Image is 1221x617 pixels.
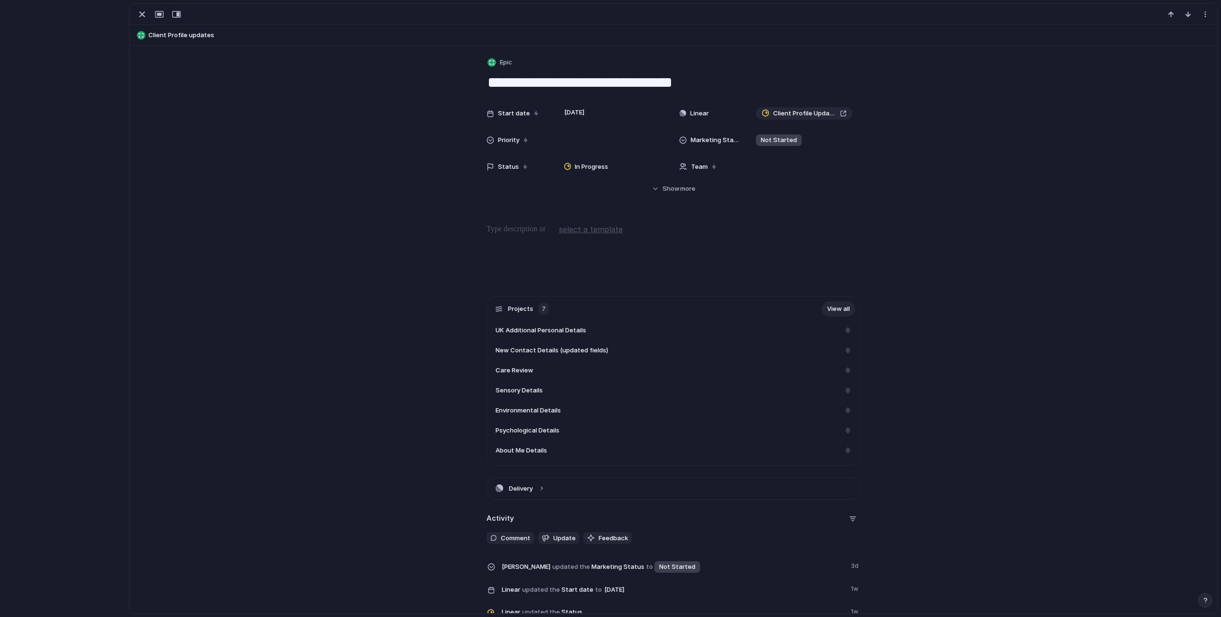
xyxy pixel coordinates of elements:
[595,585,602,595] span: to
[559,224,623,235] span: select a template
[486,513,514,524] h2: Activity
[148,31,1213,40] span: Client Profile updates
[500,58,512,67] span: Epic
[822,301,855,317] a: View all
[761,135,797,145] span: Not Started
[496,386,543,395] span: Sensory Details
[496,346,608,355] span: New Contact Details (updated fields)
[496,366,533,375] span: Care Review
[756,107,852,120] a: Client Profile Updates phase 1
[691,135,740,145] span: Marketing Status
[501,534,530,543] span: Comment
[502,585,520,595] span: Linear
[602,584,627,596] span: [DATE]
[498,135,519,145] span: Priority
[552,562,590,572] span: updated the
[851,582,860,594] span: 1w
[498,109,530,118] span: Start date
[575,162,608,172] span: In Progress
[522,585,560,595] span: updated the
[539,303,548,315] div: 7
[508,304,533,314] span: Projects
[851,559,860,571] span: 3d
[502,559,845,574] span: Marketing Status
[690,109,709,118] span: Linear
[680,184,695,194] span: more
[538,532,579,545] button: Update
[486,532,534,545] button: Comment
[487,478,860,499] button: Delivery
[662,184,680,194] span: Show
[599,534,628,543] span: Feedback
[691,162,708,172] span: Team
[553,534,576,543] span: Update
[773,109,836,118] span: Client Profile Updates phase 1
[502,607,520,617] span: Linear
[498,162,519,172] span: Status
[134,28,1213,43] button: Client Profile updates
[522,607,560,617] span: updated the
[496,326,586,335] span: UK Additional Personal Details
[851,605,860,617] span: 1w
[496,426,559,435] span: Psychological Details
[562,107,587,118] span: [DATE]
[646,562,653,572] span: to
[486,180,860,197] button: Showmore
[502,562,550,572] span: [PERSON_NAME]
[486,56,515,70] button: Epic
[659,562,695,572] span: Not Started
[502,582,845,596] span: Start date
[496,446,547,455] span: About Me Details
[496,406,561,415] span: Environmental Details
[583,532,632,545] button: Feedback
[558,222,624,237] button: select a template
